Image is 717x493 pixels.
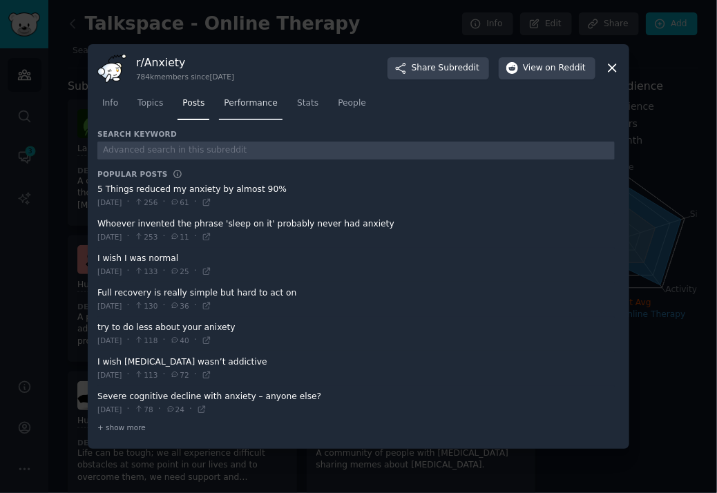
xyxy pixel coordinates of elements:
[127,231,130,243] span: ·
[170,232,189,242] span: 11
[499,57,595,79] button: Viewon Reddit
[166,405,184,414] span: 24
[162,369,165,381] span: ·
[134,336,157,345] span: 118
[136,55,234,70] h3: r/ Anxiety
[523,62,586,75] span: View
[412,62,479,75] span: Share
[134,232,157,242] span: 253
[137,97,163,110] span: Topics
[97,54,126,83] img: Anxiety
[127,300,130,312] span: ·
[388,57,489,79] button: ShareSubreddit
[194,196,197,209] span: ·
[170,197,189,207] span: 61
[136,72,234,81] div: 784k members since [DATE]
[134,405,153,414] span: 78
[134,370,157,380] span: 113
[194,231,197,243] span: ·
[97,129,177,139] h3: Search Keyword
[97,267,122,276] span: [DATE]
[97,93,123,121] a: Info
[162,334,165,347] span: ·
[162,300,165,312] span: ·
[170,336,189,345] span: 40
[127,369,130,381] span: ·
[127,334,130,347] span: ·
[194,265,197,278] span: ·
[162,265,165,278] span: ·
[189,403,192,416] span: ·
[292,93,323,121] a: Stats
[97,142,615,160] input: Advanced search in this subreddit
[97,197,122,207] span: [DATE]
[194,300,197,312] span: ·
[134,197,157,207] span: 256
[134,267,157,276] span: 133
[182,97,204,110] span: Posts
[194,334,197,347] span: ·
[97,301,122,311] span: [DATE]
[170,301,189,311] span: 36
[127,403,130,416] span: ·
[97,336,122,345] span: [DATE]
[194,369,197,381] span: ·
[338,97,366,110] span: People
[170,267,189,276] span: 25
[546,62,586,75] span: on Reddit
[162,231,165,243] span: ·
[162,196,165,209] span: ·
[127,196,130,209] span: ·
[439,62,479,75] span: Subreddit
[127,265,130,278] span: ·
[97,232,122,242] span: [DATE]
[297,97,318,110] span: Stats
[97,370,122,380] span: [DATE]
[158,403,161,416] span: ·
[134,301,157,311] span: 130
[133,93,168,121] a: Topics
[97,169,168,179] h3: Popular Posts
[178,93,209,121] a: Posts
[219,93,283,121] a: Performance
[97,405,122,414] span: [DATE]
[102,97,118,110] span: Info
[224,97,278,110] span: Performance
[333,93,371,121] a: People
[170,370,189,380] span: 72
[97,423,146,432] span: + show more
